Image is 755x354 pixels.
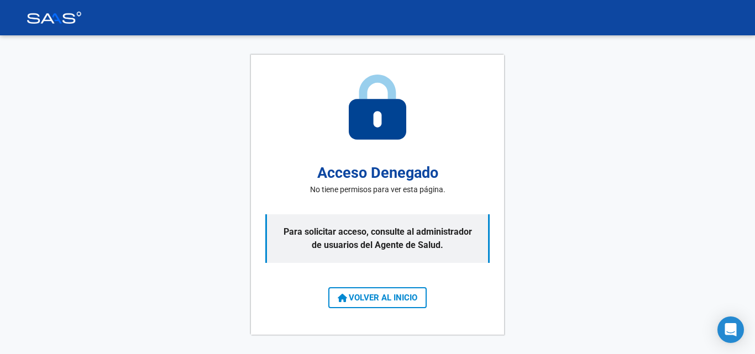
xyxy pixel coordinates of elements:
[717,316,744,343] div: Open Intercom Messenger
[265,214,490,263] p: Para solicitar acceso, consulte al administrador de usuarios del Agente de Salud.
[328,287,427,308] button: VOLVER AL INICIO
[338,293,417,303] span: VOLVER AL INICIO
[27,12,82,24] img: Logo SAAS
[317,162,438,184] h2: Acceso Denegado
[310,184,445,196] p: No tiene permisos para ver esta página.
[349,75,406,140] img: access-denied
